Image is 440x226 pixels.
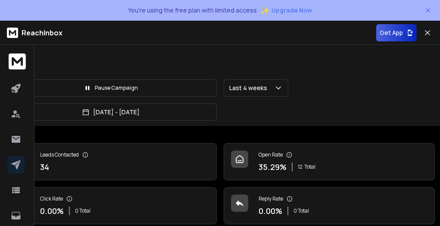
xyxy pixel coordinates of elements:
p: Leads Contacted [40,151,79,158]
button: [DATE] - [DATE] [5,104,217,121]
p: 34 [40,161,49,173]
span: Total [304,163,315,170]
p: You're using the free plan with limited access [128,6,257,15]
span: 12 [298,163,303,170]
p: Click Rate [40,195,63,202]
p: Reply Rate [259,195,283,202]
p: Open Rate [259,151,283,158]
a: Click Rate0.00%0 Total [5,187,217,224]
p: 0.00 % [259,205,282,217]
a: Reply Rate0.00%0 Total [224,187,435,224]
button: Pause Campaign [5,79,217,97]
p: 0.00 % [40,205,64,217]
p: ReachInbox [22,28,62,38]
button: Get App [376,24,417,41]
p: 0 Total [75,207,90,214]
p: 35.29 % [259,161,287,173]
p: Pause Campaign [95,85,138,91]
a: Leads Contacted34 [5,143,217,180]
a: Open Rate35.29%12Total [224,143,435,180]
p: Last 4 weeks [229,84,271,92]
span: Upgrade Now [271,6,312,15]
button: ✨Upgrade Now [260,2,312,19]
p: 0 Total [293,207,309,214]
span: ✨ [260,4,270,16]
